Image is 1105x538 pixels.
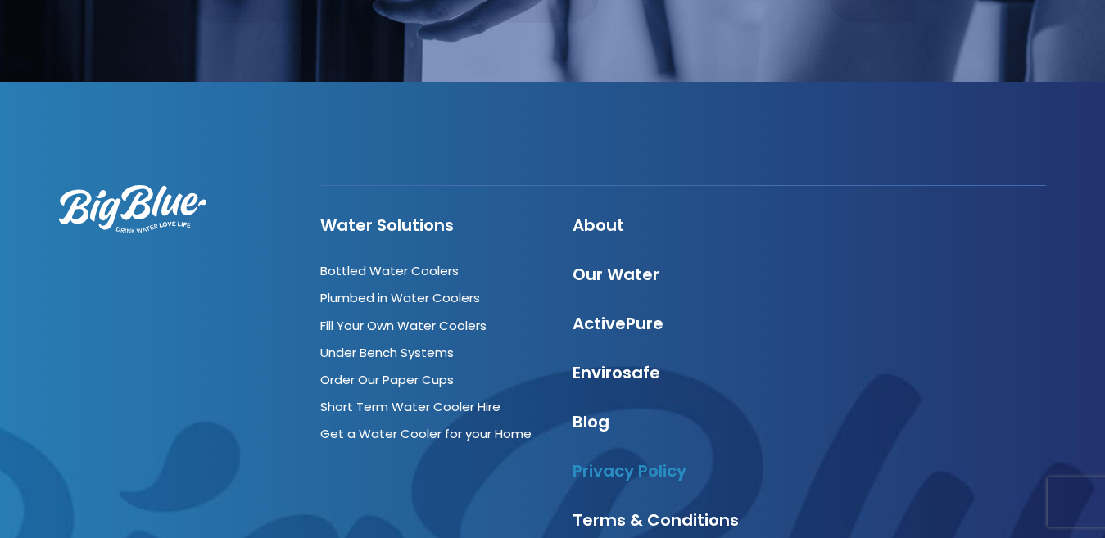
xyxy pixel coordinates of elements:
[573,312,663,335] a: ActivePure
[320,398,500,415] a: Short Term Water Cooler Hire
[573,361,660,384] a: Envirosafe
[320,289,480,306] a: Plumbed in Water Coolers
[573,214,624,237] a: About
[573,263,659,286] a: Our Water
[997,430,1082,515] iframe: Chatbot
[320,317,487,334] a: Fill Your Own Water Coolers
[320,344,454,361] a: Under Bench Systems
[573,410,609,433] a: Blog
[320,215,542,235] h4: Water Solutions
[320,371,454,388] a: Order Our Paper Cups
[320,262,459,279] a: Bottled Water Coolers
[573,459,686,482] a: Privacy Policy
[320,425,532,442] a: Get a Water Cooler for your Home
[573,509,739,531] a: Terms & Conditions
